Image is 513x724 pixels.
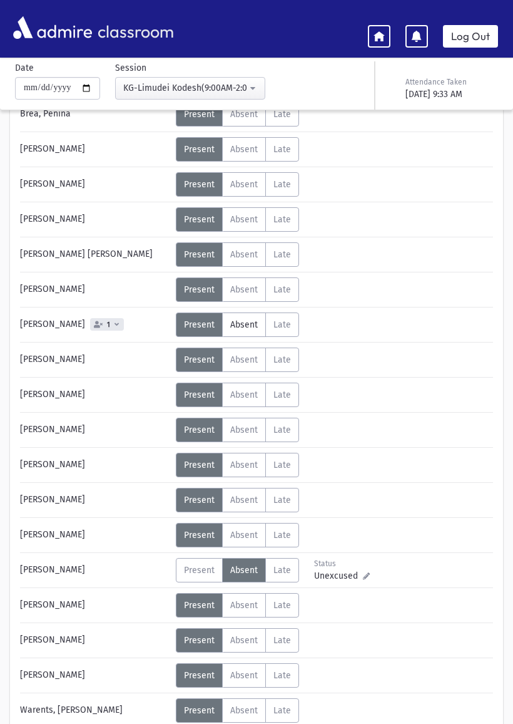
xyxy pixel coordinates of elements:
div: [PERSON_NAME] [14,383,176,407]
span: Late [273,249,291,260]
div: [PERSON_NAME] [14,628,176,653]
span: Absent [230,319,258,330]
div: AttTypes [176,593,299,618]
span: classroom [95,11,174,44]
div: [PERSON_NAME] [14,207,176,232]
span: Late [273,284,291,295]
span: Present [184,425,215,435]
label: Session [115,61,146,75]
div: [DATE] 9:33 AM [405,88,495,101]
span: Late [273,530,291,540]
div: Warents, [PERSON_NAME] [14,698,176,723]
div: [PERSON_NAME] [14,593,176,618]
span: Late [273,390,291,400]
div: [PERSON_NAME] [14,277,176,302]
div: AttTypes [176,418,299,442]
span: Absent [230,284,258,295]
div: AttTypes [176,663,299,688]
div: Attendance Taken [405,76,495,88]
span: Late [273,635,291,646]
div: [PERSON_NAME] [14,488,176,512]
span: Late [273,565,291,576]
span: Late [273,109,291,120]
img: AdmirePro [10,13,95,42]
span: Late [273,670,291,681]
span: Absent [230,530,258,540]
div: [PERSON_NAME] [14,313,176,337]
span: Present [184,635,215,646]
span: Absent [230,390,258,400]
a: Log Out [443,25,498,48]
div: [PERSON_NAME] [14,418,176,442]
div: AttTypes [176,628,299,653]
div: AttTypes [176,207,299,232]
span: Present [184,249,215,260]
span: Present [184,319,215,330]
span: Present [184,565,215,576]
div: AttTypes [176,523,299,547]
div: AttTypes [176,558,299,582]
span: Absent [230,179,258,190]
div: KG-Limudei Kodesh(9:00AM-2:00PM) [123,81,247,95]
span: Present [184,460,215,470]
span: Absent [230,214,258,225]
div: [PERSON_NAME] [PERSON_NAME] [14,242,176,267]
div: AttTypes [176,348,299,372]
div: [PERSON_NAME] [14,663,176,688]
button: KG-Limudei Kodesh(9:00AM-2:00PM) [115,77,265,100]
div: AttTypes [176,137,299,162]
div: Brea, Penina [14,102,176,127]
span: Present [184,214,215,225]
span: Absent [230,565,258,576]
label: Date [15,61,34,75]
span: Present [184,284,215,295]
div: [PERSON_NAME] [14,172,176,197]
span: Late [273,495,291,505]
div: [PERSON_NAME] [14,137,176,162]
span: Late [273,144,291,155]
div: AttTypes [176,383,299,407]
span: Late [273,425,291,435]
span: Present [184,530,215,540]
span: Absent [230,635,258,646]
div: [PERSON_NAME] [14,453,176,477]
span: Absent [230,600,258,611]
span: Present [184,670,215,681]
span: Present [184,354,215,365]
div: AttTypes [176,242,299,267]
span: Late [273,319,291,330]
div: [PERSON_NAME] [14,558,176,582]
span: Absent [230,249,258,260]
span: Absent [230,109,258,120]
span: Absent [230,144,258,155]
span: Absent [230,495,258,505]
div: AttTypes [176,488,299,512]
span: Absent [230,460,258,470]
span: Present [184,109,215,120]
span: Present [184,179,215,190]
span: Late [273,179,291,190]
span: Present [184,390,215,400]
span: Late [273,354,291,365]
span: Present [184,144,215,155]
span: Late [273,600,291,611]
div: AttTypes [176,172,299,197]
span: Absent [230,354,258,365]
div: Status [314,558,370,569]
span: Present [184,495,215,505]
span: Late [273,460,291,470]
span: Absent [230,670,258,681]
span: Absent [230,425,258,435]
div: AttTypes [176,102,299,127]
span: 1 [104,321,113,329]
div: [PERSON_NAME] [14,348,176,372]
div: AttTypes [176,453,299,477]
div: AttTypes [176,313,299,337]
div: AttTypes [176,277,299,302]
div: [PERSON_NAME] [14,523,176,547]
span: Unexcused [314,569,363,582]
span: Late [273,214,291,225]
span: Present [184,600,215,611]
